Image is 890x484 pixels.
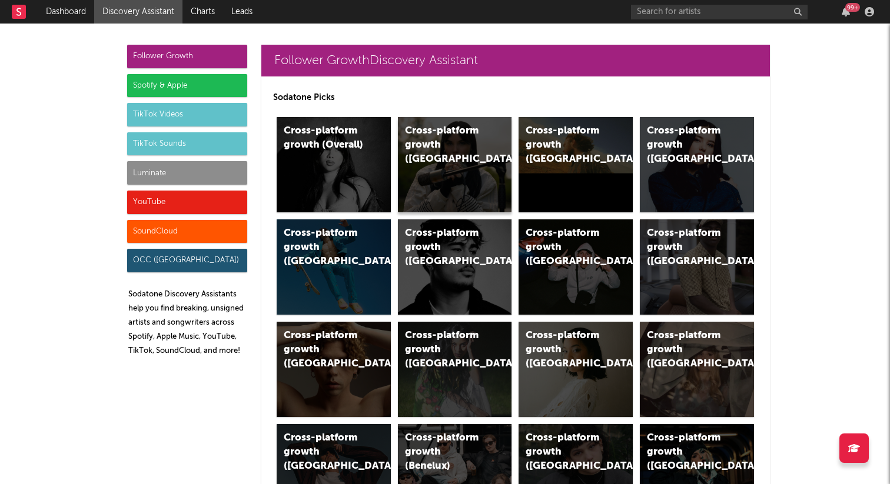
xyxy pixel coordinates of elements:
[127,45,247,68] div: Follower Growth
[405,431,485,473] div: Cross-platform growth (Benelux)
[261,45,770,76] a: Follower GrowthDiscovery Assistant
[127,103,247,126] div: TikTok Videos
[398,117,512,212] a: Cross-platform growth ([GEOGRAPHIC_DATA])
[519,322,633,417] a: Cross-platform growth ([GEOGRAPHIC_DATA])
[405,124,485,166] div: Cross-platform growth ([GEOGRAPHIC_DATA])
[640,117,754,212] a: Cross-platform growth ([GEOGRAPHIC_DATA])
[284,431,364,473] div: Cross-platform growth ([GEOGRAPHIC_DATA])
[284,226,364,269] div: Cross-platform growth ([GEOGRAPHIC_DATA])
[405,329,485,371] div: Cross-platform growth ([GEOGRAPHIC_DATA])
[842,7,850,16] button: 99+
[647,431,727,473] div: Cross-platform growth ([GEOGRAPHIC_DATA])
[284,329,364,371] div: Cross-platform growth ([GEOGRAPHIC_DATA])
[128,288,247,358] p: Sodatone Discovery Assistants help you find breaking, unsigned artists and songwriters across Spo...
[127,220,247,243] div: SoundCloud
[526,329,606,371] div: Cross-platform growth ([GEOGRAPHIC_DATA])
[405,226,485,269] div: Cross-platform growth ([GEOGRAPHIC_DATA])
[519,219,633,315] a: Cross-platform growth ([GEOGRAPHIC_DATA]/GSA)
[277,322,391,417] a: Cross-platform growth ([GEOGRAPHIC_DATA])
[398,219,512,315] a: Cross-platform growth ([GEOGRAPHIC_DATA])
[647,124,727,166] div: Cross-platform growth ([GEOGRAPHIC_DATA])
[127,191,247,214] div: YouTube
[631,5,808,19] input: Search for artists
[640,322,754,417] a: Cross-platform growth ([GEOGRAPHIC_DATA])
[127,249,247,272] div: OCC ([GEOGRAPHIC_DATA])
[519,117,633,212] a: Cross-platform growth ([GEOGRAPHIC_DATA])
[647,226,727,269] div: Cross-platform growth ([GEOGRAPHIC_DATA])
[526,226,606,269] div: Cross-platform growth ([GEOGRAPHIC_DATA]/GSA)
[277,219,391,315] a: Cross-platform growth ([GEOGRAPHIC_DATA])
[526,431,606,473] div: Cross-platform growth ([GEOGRAPHIC_DATA])
[845,3,860,12] div: 99 +
[526,124,606,166] div: Cross-platform growth ([GEOGRAPHIC_DATA])
[273,91,758,105] p: Sodatone Picks
[647,329,727,371] div: Cross-platform growth ([GEOGRAPHIC_DATA])
[284,124,364,152] div: Cross-platform growth (Overall)
[398,322,512,417] a: Cross-platform growth ([GEOGRAPHIC_DATA])
[277,117,391,212] a: Cross-platform growth (Overall)
[127,132,247,156] div: TikTok Sounds
[127,74,247,98] div: Spotify & Apple
[127,161,247,185] div: Luminate
[640,219,754,315] a: Cross-platform growth ([GEOGRAPHIC_DATA])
